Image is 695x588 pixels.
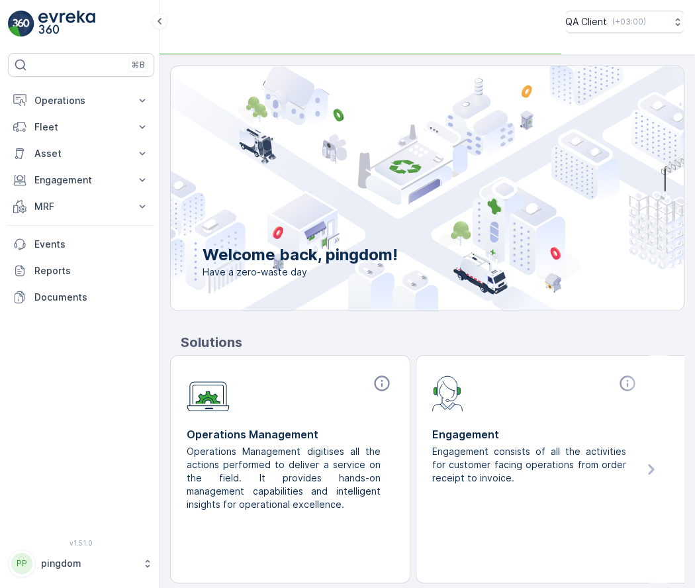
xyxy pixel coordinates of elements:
p: Engagement consists of all the activities for customer facing operations from order receipt to in... [432,445,629,485]
p: QA Client [565,15,607,28]
button: QA Client(+03:00) [565,11,684,33]
p: Events [34,238,149,251]
p: Solutions [181,332,684,352]
img: module-icon [432,374,463,411]
p: Fleet [34,121,128,134]
img: logo_light-DOdMpM7g.png [38,11,95,37]
p: Engagement [34,173,128,187]
span: v 1.51.0 [8,539,154,547]
p: Reports [34,264,149,277]
img: module-icon [187,374,230,412]
p: MRF [34,200,128,213]
p: Operations Management digitises all the actions performed to deliver a service on the field. It p... [187,445,383,511]
button: Engagement [8,167,154,193]
p: pingdom [41,557,136,570]
span: Have a zero-waste day [203,266,398,279]
a: Documents [8,284,154,311]
p: Engagement [432,426,639,442]
img: logo [8,11,34,37]
button: MRF [8,193,154,220]
div: PP [11,553,32,574]
button: Asset [8,140,154,167]
p: Asset [34,147,128,160]
p: ( +03:00 ) [612,17,646,27]
p: Operations [34,94,128,107]
p: Documents [34,291,149,304]
p: ⌘B [132,60,145,70]
a: Reports [8,258,154,284]
button: Operations [8,87,154,114]
button: Fleet [8,114,154,140]
p: Operations Management [187,426,394,442]
p: Welcome back, pingdom! [203,244,398,266]
button: PPpingdom [8,550,154,577]
img: city illustration [111,66,684,311]
a: Events [8,231,154,258]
